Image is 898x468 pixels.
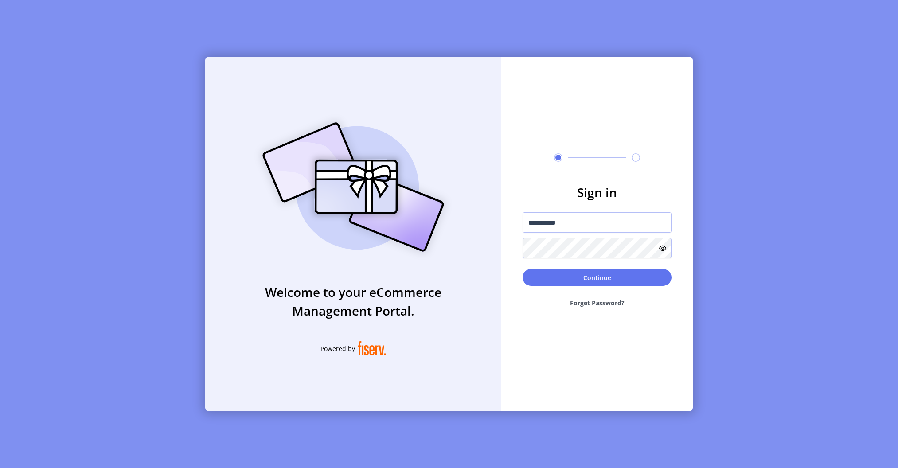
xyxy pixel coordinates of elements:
button: Forget Password? [523,291,672,315]
h3: Sign in [523,183,672,202]
h3: Welcome to your eCommerce Management Portal. [205,283,501,320]
span: Powered by [320,344,355,353]
button: Continue [523,269,672,286]
img: card_Illustration.svg [249,113,457,261]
